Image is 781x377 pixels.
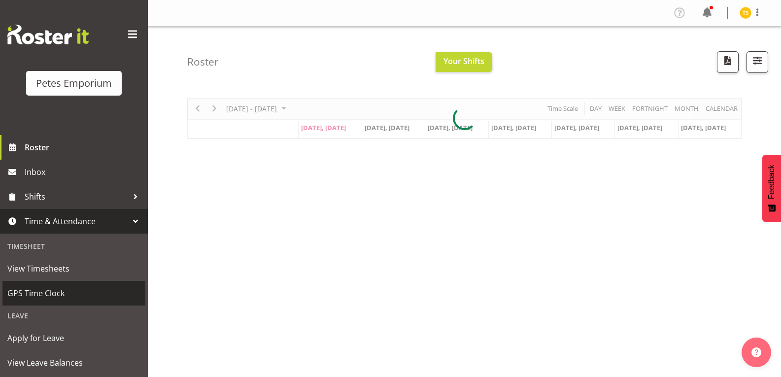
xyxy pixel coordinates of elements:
[2,306,145,326] div: Leave
[7,261,140,276] span: View Timesheets
[7,355,140,370] span: View Leave Balances
[443,56,484,67] span: Your Shifts
[717,51,739,73] button: Download a PDF of the roster according to the set date range.
[25,165,143,179] span: Inbox
[36,76,112,91] div: Petes Emporium
[187,56,219,68] h4: Roster
[747,51,768,73] button: Filter Shifts
[25,214,128,229] span: Time & Attendance
[2,350,145,375] a: View Leave Balances
[762,155,781,222] button: Feedback - Show survey
[2,326,145,350] a: Apply for Leave
[740,7,751,19] img: tamara-straker11292.jpg
[25,140,143,155] span: Roster
[767,165,776,199] span: Feedback
[7,286,140,301] span: GPS Time Clock
[2,281,145,306] a: GPS Time Clock
[436,52,492,72] button: Your Shifts
[25,189,128,204] span: Shifts
[7,331,140,345] span: Apply for Leave
[7,25,89,44] img: Rosterit website logo
[2,236,145,256] div: Timesheet
[751,347,761,357] img: help-xxl-2.png
[2,256,145,281] a: View Timesheets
